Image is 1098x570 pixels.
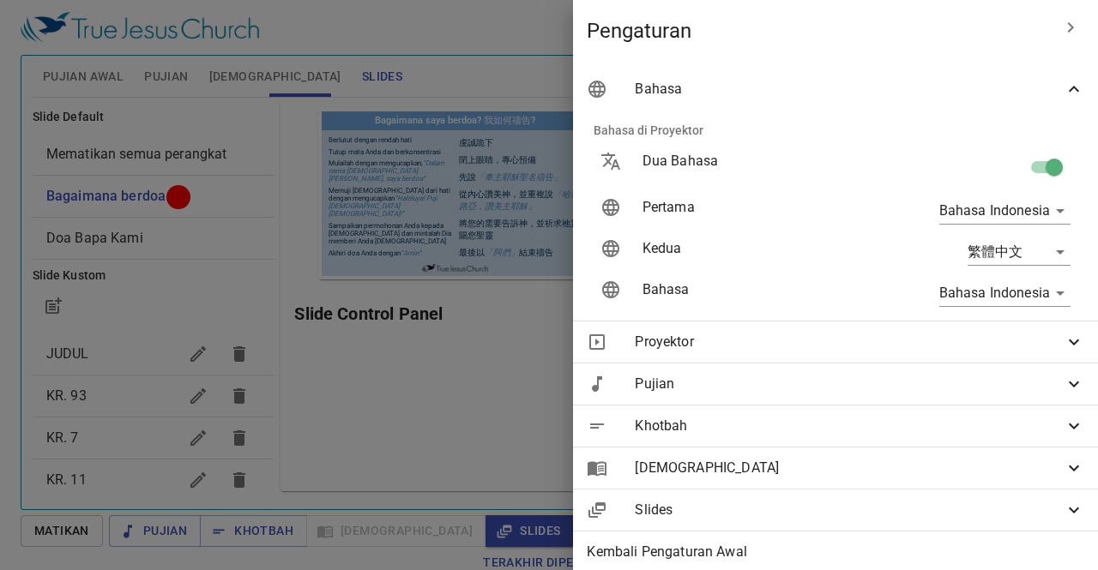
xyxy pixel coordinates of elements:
p: 最後以 結束禱告 [141,139,264,151]
span: Bahasa [635,79,1064,99]
p: Pertama [643,197,864,218]
div: [DEMOGRAPHIC_DATA] [573,447,1098,489]
img: True Jesus Church [104,156,170,165]
div: Bahasa Indonesia [939,279,1071,307]
div: Pujian [573,363,1098,405]
div: Proyektor [573,321,1098,363]
p: 先說 [141,63,264,75]
div: Bahasa Indonesia [939,197,1071,225]
em: 「奉主耶穌聖名禱告」 [158,64,244,74]
em: “Amin” [82,141,103,149]
div: Bahasa [573,69,1098,110]
div: Slides [573,489,1098,531]
span: Kembali Pengaturan Awal [587,542,1084,562]
div: [DEMOGRAPHIC_DATA] [DEMOGRAPHIC_DATA] Sejati Palangka Raya [50,157,285,165]
em: 「阿們」 [166,140,201,149]
p: Sampaikan permohonan Anda kepada [DEMOGRAPHIC_DATA] dan mintalah Dia memberi Anda [DEMOGRAPHIC_DATA] [10,114,134,137]
p: 虔誠跪下 [141,29,264,41]
p: 閉上眼睛，專心預備 [141,46,264,58]
div: Khotbah [573,405,1098,447]
h1: Bagaimana saya berdoa? 我如何禱告? [3,3,270,22]
p: Bahasa [643,279,864,300]
span: Pengaturan [587,17,1050,45]
li: Bahasa di Proyektor [580,110,1091,151]
p: Mulailah dengan mengucapkan, [10,51,134,75]
div: 繁體中文 [968,238,1071,266]
p: Dua Bahasa [643,151,864,171]
p: Tutup mata Anda dan berkonsentrasi [10,40,134,48]
p: Akhiri doa Anda dengan [10,141,134,149]
em: “Dalam nama [DEMOGRAPHIC_DATA] [PERSON_NAME], saya berdoa” [10,51,126,75]
span: Khotbah [635,416,1064,436]
p: Berlutut dengan rendah hati [10,28,134,36]
p: Memuji [DEMOGRAPHIC_DATA] dari hati dengan mengucapkan [10,79,134,110]
span: Slides [635,500,1064,520]
p: 將您的需要告訴神，並祈求祂賞賜您聖靈 [141,110,264,134]
span: [DEMOGRAPHIC_DATA] [635,458,1064,478]
span: Pujian [635,374,1064,394]
span: Proyektor [635,332,1064,352]
p: Kedua [643,238,864,259]
em: 「哈利路亞，讚美主耶穌」 [141,81,261,103]
p: 從內心讚美神，並重複說 [141,81,264,105]
em: “Haleluya! Puji [DEMOGRAPHIC_DATA] [DEMOGRAPHIC_DATA]!” [10,87,119,110]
